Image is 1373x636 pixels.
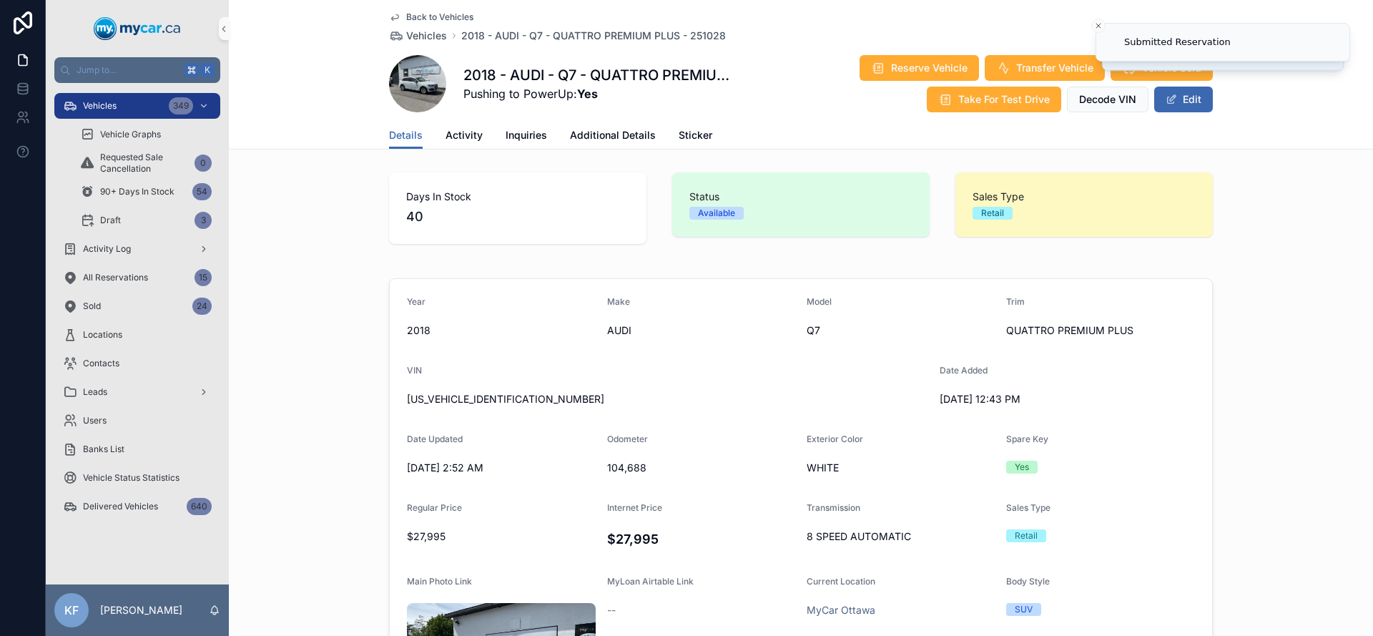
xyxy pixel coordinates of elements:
span: MyLoan Airtable Link [607,576,694,587]
button: Transfer Vehicle [985,55,1105,81]
a: Vehicle Graphs [72,122,220,147]
a: Banks List [54,436,220,462]
button: Take For Test Drive [927,87,1061,112]
span: [DATE] 2:52 AM [407,461,596,475]
span: Date Updated [407,434,463,444]
h4: $27,995 [607,529,796,549]
span: Draft [100,215,121,226]
span: Jump to... [77,64,179,76]
div: scrollable content [46,83,229,538]
span: Vehicles [406,29,447,43]
span: Back to Vehicles [406,11,473,23]
a: Additional Details [570,122,656,151]
div: Yes [1015,461,1029,474]
div: Retail [1015,529,1038,542]
div: Available [698,207,735,220]
span: Pushing to PowerUp: [463,85,732,102]
a: Inquiries [506,122,547,151]
div: SUV [1015,603,1033,616]
a: Vehicles349 [54,93,220,119]
img: App logo [94,17,181,40]
span: Model [807,296,832,307]
a: Sold24 [54,293,220,319]
a: 2018 - AUDI - Q7 - QUATTRO PREMIUM PLUS - 251028 [461,29,726,43]
a: Delivered Vehicles640 [54,494,220,519]
a: Leads [54,379,220,405]
div: 3 [195,212,212,229]
span: 40 [406,207,629,227]
div: 349 [169,97,193,114]
a: Activity [446,122,483,151]
span: Sales Type [1006,502,1050,513]
a: Vehicle Status Statistics [54,465,220,491]
span: 90+ Days In Stock [100,186,174,197]
a: Activity Log [54,236,220,262]
div: Submitted Reservation [1124,35,1231,49]
h1: 2018 - AUDI - Q7 - QUATTRO PREMIUM PLUS - 251028 [463,65,732,85]
span: Main Photo Link [407,576,472,587]
button: Jump to...K [54,57,220,83]
span: Internet Price [607,502,662,513]
span: Decode VIN [1079,92,1136,107]
span: $27,995 [407,529,596,544]
button: Reserve Vehicle [860,55,979,81]
a: Details [389,122,423,150]
span: Requested Sale Cancellation [100,152,189,175]
a: Requested Sale Cancellation0 [72,150,220,176]
a: Draft3 [72,207,220,233]
div: Retail [981,207,1004,220]
a: Locations [54,322,220,348]
span: Vehicle Status Statistics [83,472,179,484]
span: AUDI [607,323,796,338]
a: Sticker [679,122,712,151]
span: Regular Price [407,502,462,513]
span: WHITE [807,461,995,475]
span: Spare Key [1006,434,1048,444]
div: 24 [192,298,212,315]
span: Activity [446,128,483,142]
span: Exterior Color [807,434,863,444]
span: Details [389,128,423,142]
span: Additional Details [570,128,656,142]
span: Days In Stock [406,190,629,204]
span: 104,688 [607,461,796,475]
span: K [202,64,213,76]
div: 0 [195,155,212,172]
span: Odometer [607,434,648,444]
strong: Yes [577,87,598,101]
span: -- [607,603,616,617]
span: Leads [83,386,107,398]
span: Users [83,415,107,426]
span: Contacts [83,358,119,369]
span: VIN [407,365,422,376]
button: Close toast [1091,19,1106,33]
a: 90+ Days In Stock54 [72,179,220,205]
button: Edit [1154,87,1213,112]
p: [PERSON_NAME] [100,603,182,617]
span: Activity Log [83,243,131,255]
div: 54 [192,183,212,200]
span: MyCar Ottawa [807,603,875,617]
div: 640 [187,498,212,515]
a: Back to Vehicles [389,11,473,23]
a: All Reservations15 [54,265,220,290]
a: Users [54,408,220,434]
span: Body Style [1006,576,1050,587]
div: 15 [195,269,212,286]
span: Trim [1006,296,1025,307]
span: Banks List [83,444,124,455]
span: [US_VEHICLE_IDENTIFICATION_NUMBER] [407,392,928,406]
span: Locations [83,329,122,341]
span: Transmission [807,502,860,513]
span: Status [689,190,912,204]
span: KF [64,602,79,619]
span: Delivered Vehicles [83,501,158,512]
span: Current Location [807,576,875,587]
span: Inquiries [506,128,547,142]
span: 8 SPEED AUTOMATIC [807,529,995,544]
button: Decode VIN [1067,87,1148,112]
span: Vehicles [83,100,117,112]
span: All Reservations [83,272,148,283]
span: Reserve Vehicle [891,61,968,75]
